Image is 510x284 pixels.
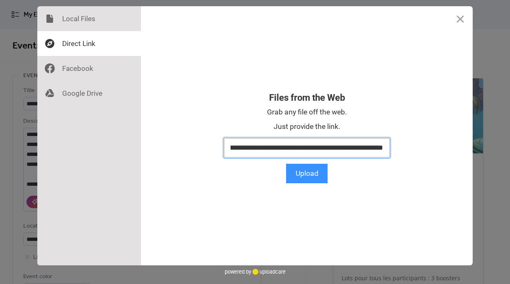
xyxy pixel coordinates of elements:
[269,92,345,103] div: Files from the Web
[448,6,473,31] button: Close
[37,81,141,106] div: Google Drive
[274,121,340,132] div: Just provide the link.
[37,56,141,81] div: Facebook
[37,31,141,56] div: Direct Link
[251,269,286,275] a: uploadcare
[267,107,347,117] div: Grab any file off the web.
[225,265,286,278] div: powered by
[37,6,141,31] div: Local Files
[286,164,328,183] button: Upload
